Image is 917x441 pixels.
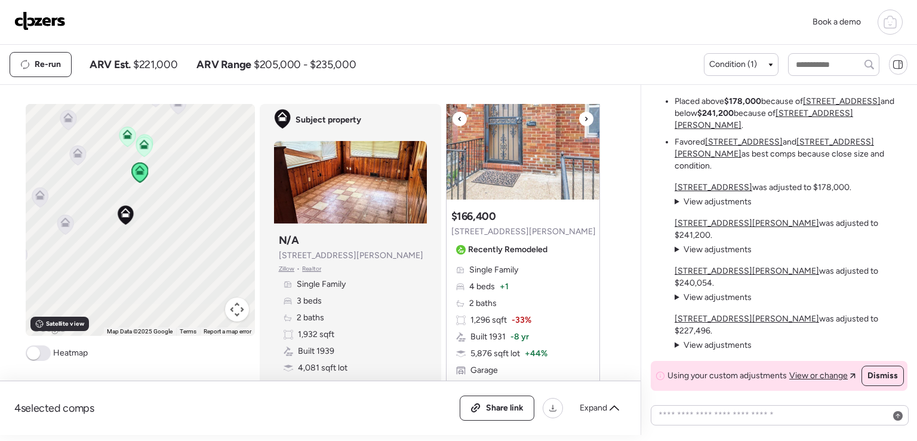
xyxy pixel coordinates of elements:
p: was adjusted to $178,000. [675,182,851,194]
span: View adjustments [684,197,752,207]
span: Using your custom adjustments [667,370,787,382]
p: was adjusted to $240,054. [675,265,907,289]
span: Zillow [279,264,295,274]
span: ARV Range [196,57,251,72]
span: Satellite view [46,319,84,329]
span: 3 beds [297,295,322,307]
span: View or change [789,370,848,382]
span: 4,081 sqft lot [298,362,347,374]
span: Book a demo [813,17,861,27]
span: Single Family [297,278,346,290]
span: + 1 [500,281,509,293]
span: Map Data ©2025 Google [107,328,173,335]
strong: $241,200 [697,108,734,118]
span: 5,876 sqft lot [470,348,520,360]
a: [STREET_ADDRESS] [803,96,881,106]
a: [STREET_ADDRESS][PERSON_NAME] [675,266,819,276]
span: Subject property [296,114,361,126]
h3: $166,400 [451,209,496,223]
span: 2 baths [469,298,497,310]
summary: View adjustments [675,339,752,351]
summary: View adjustments [675,292,752,304]
span: Expand [580,402,607,414]
span: 1,932 sqft [298,329,334,341]
span: Built 1931 [470,331,506,343]
span: [STREET_ADDRESS][PERSON_NAME] [451,226,596,238]
a: [STREET_ADDRESS][PERSON_NAME] [675,314,819,324]
p: was adjusted to $241,200. [675,218,907,241]
summary: View adjustments [675,196,752,208]
a: Terms (opens in new tab) [180,328,196,335]
span: Recently Remodeled [468,244,547,256]
li: Favored and as best comps because close size and condition. [675,136,907,172]
span: $205,000 - $235,000 [254,57,356,72]
a: Report a map error [204,328,251,335]
span: Garage [298,379,325,391]
p: was adjusted to $227,496. [675,313,907,337]
span: View adjustments [684,340,752,350]
span: Re-run [35,59,61,71]
span: 1,296 sqft [470,314,507,326]
img: Logo [14,11,66,30]
span: Condition (1) [709,59,757,71]
span: 4 beds [469,281,495,293]
span: -8 yr [510,331,529,343]
span: -33% [512,314,531,326]
span: [STREET_ADDRESS][PERSON_NAME] [279,250,423,262]
span: Dismiss [867,370,898,382]
span: 2 baths [297,312,324,324]
span: $221,000 [133,57,177,72]
summary: View adjustments [675,244,752,256]
li: Placed above because of and below because of . [675,96,907,131]
span: View adjustments [684,292,752,302]
span: • [297,264,300,274]
span: View adjustments [684,244,752,255]
a: [STREET_ADDRESS] [675,182,752,192]
strong: $178,000 [724,96,761,106]
a: Open this area in Google Maps (opens a new window) [29,320,68,336]
h3: N/A [279,233,299,247]
a: View or change [789,370,856,382]
span: Single Family [469,264,518,276]
span: 4 selected comps [14,401,94,415]
a: [STREET_ADDRESS][PERSON_NAME] [675,218,819,228]
span: Realtor [302,264,321,274]
img: Google [29,320,68,336]
span: Share link [486,402,524,414]
span: ARV Est. [90,57,131,72]
span: + 44% [525,348,547,360]
span: Garage [470,365,498,376]
span: Built 1939 [298,345,334,357]
span: Heatmap [53,347,88,359]
a: [STREET_ADDRESS] [705,137,783,147]
button: Map camera controls [225,298,249,321]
